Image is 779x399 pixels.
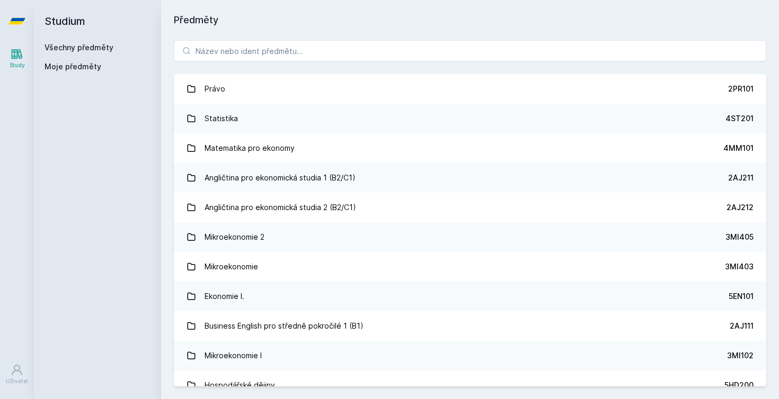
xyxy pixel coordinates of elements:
[174,282,766,311] a: Ekonomie I. 5EN101
[174,193,766,222] a: Angličtina pro ekonomická studia 2 (B2/C1) 2AJ212
[174,74,766,104] a: Právo 2PR101
[174,104,766,133] a: Statistika 4ST201
[174,163,766,193] a: Angličtina pro ekonomická studia 1 (B2/C1) 2AJ211
[724,380,754,391] div: 5HD200
[205,78,225,99] div: Právo
[174,13,766,28] h1: Předměty
[727,350,754,361] div: 3MI102
[174,222,766,252] a: Mikroekonomie 2 3MI405
[723,143,754,153] div: 4MM101
[205,375,275,396] div: Hospodářské dějiny
[2,42,32,75] a: Study
[6,377,28,385] div: Uživatel
[728,173,754,183] div: 2AJ211
[725,232,754,242] div: 3MI405
[205,226,264,248] div: Mikroekonomie 2
[725,113,754,124] div: 4ST201
[10,61,25,69] div: Study
[205,256,258,277] div: Mikroekonomie
[728,84,754,94] div: 2PR101
[205,108,238,129] div: Statistika
[727,202,754,213] div: 2AJ212
[174,252,766,282] a: Mikroekonomie 3MI403
[174,133,766,163] a: Matematika pro ekonomy 4MM101
[205,138,295,159] div: Matematika pro ekonomy
[174,311,766,341] a: Business English pro středně pokročilé 1 (B1) 2AJ111
[174,40,766,61] input: Název nebo ident předmětu…
[205,167,356,188] div: Angličtina pro ekonomická studia 1 (B2/C1)
[205,286,244,307] div: Ekonomie I.
[174,341,766,370] a: Mikroekonomie I 3MI102
[725,261,754,272] div: 3MI403
[205,315,364,337] div: Business English pro středně pokročilé 1 (B1)
[730,321,754,331] div: 2AJ111
[205,197,356,218] div: Angličtina pro ekonomická studia 2 (B2/C1)
[729,291,754,302] div: 5EN101
[45,61,101,72] span: Moje předměty
[205,345,262,366] div: Mikroekonomie I
[2,358,32,391] a: Uživatel
[45,43,113,52] a: Všechny předměty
